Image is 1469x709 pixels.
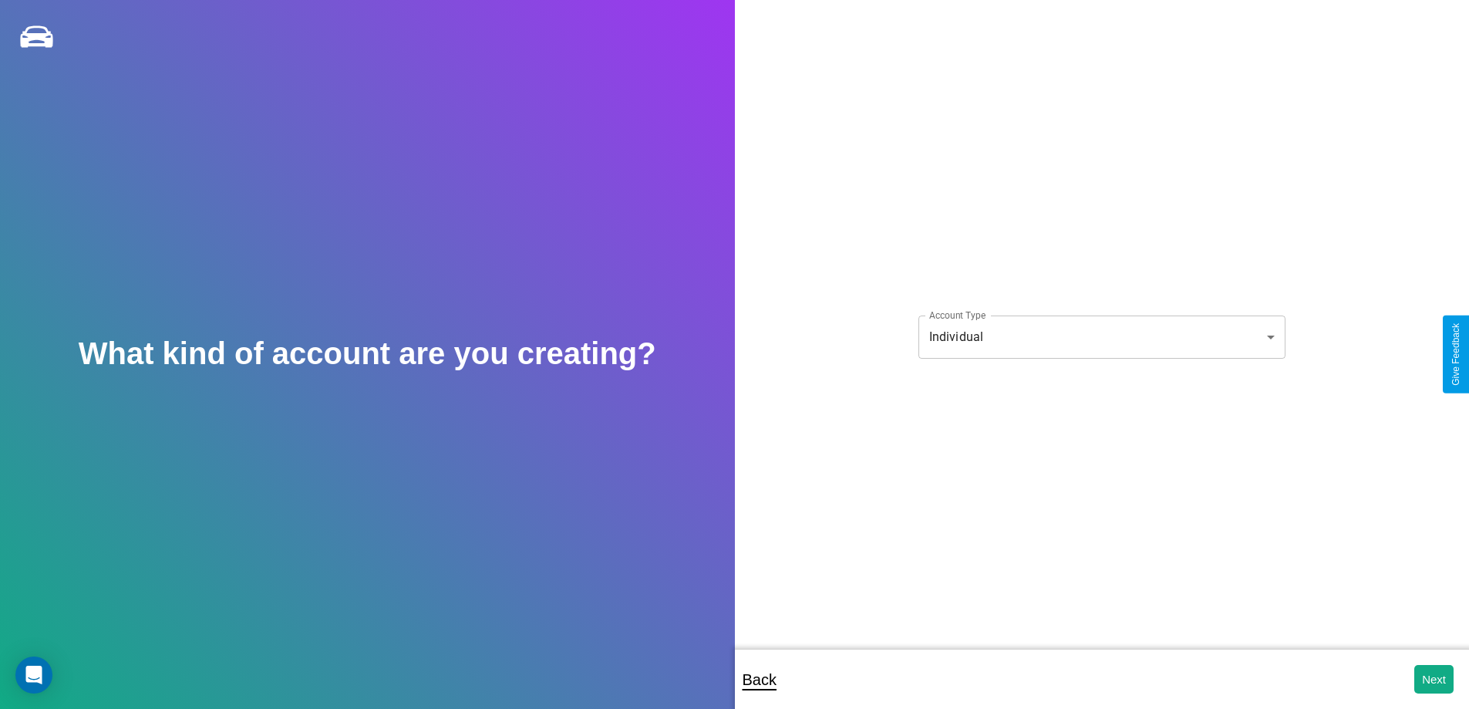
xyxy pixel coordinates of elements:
div: Individual [918,316,1285,359]
p: Back [743,666,777,694]
label: Account Type [929,309,986,322]
div: Open Intercom Messenger [15,657,52,694]
button: Next [1414,665,1454,694]
h2: What kind of account are you creating? [79,336,656,371]
div: Give Feedback [1450,323,1461,386]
